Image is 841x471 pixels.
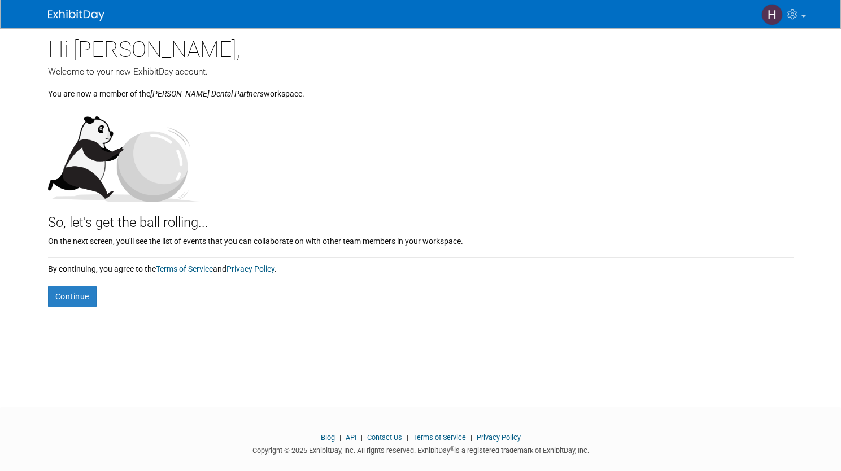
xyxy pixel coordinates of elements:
div: By continuing, you agree to the and . [48,258,794,274]
a: API [346,433,356,442]
img: ExhibitDay [48,10,104,21]
a: Terms of Service [413,433,466,442]
div: Hi [PERSON_NAME], [48,28,794,66]
img: Let's get the ball rolling [48,105,201,202]
button: Continue [48,286,97,307]
a: Privacy Policy [477,433,521,442]
span: | [337,433,344,442]
div: Welcome to your new ExhibitDay account. [48,66,794,78]
sup: ® [450,446,454,452]
span: | [404,433,411,442]
div: You are now a member of the workspace. [48,78,794,99]
div: On the next screen, you'll see the list of events that you can collaborate on with other team mem... [48,233,794,247]
i: [PERSON_NAME] Dental Partners [150,89,264,98]
span: | [358,433,365,442]
a: Blog [321,433,335,442]
a: Contact Us [367,433,402,442]
a: Terms of Service [156,264,213,273]
div: So, let's get the ball rolling... [48,202,794,233]
span: | [468,433,475,442]
a: Privacy Policy [226,264,274,273]
img: Heather Thomason [761,4,783,25]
